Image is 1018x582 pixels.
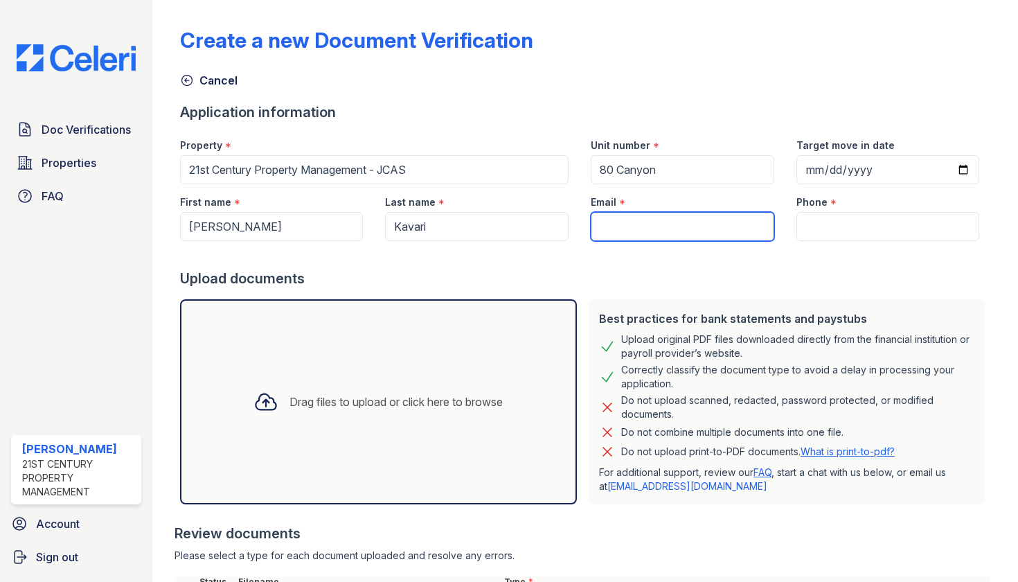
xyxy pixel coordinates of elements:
a: Doc Verifications [11,116,141,143]
label: Phone [796,195,828,209]
p: Do not upload print-to-PDF documents. [621,445,895,459]
p: For additional support, review our , start a chat with us below, or email us at [599,466,974,493]
div: Upload documents [180,269,990,288]
a: FAQ [753,466,771,478]
div: Drag files to upload or click here to browse [289,394,503,410]
span: Sign out [36,549,78,565]
div: Do not upload scanned, redacted, password protected, or modified documents. [621,394,974,421]
label: Property [180,139,222,152]
span: FAQ [42,188,64,204]
div: Create a new Document Verification [180,28,533,53]
label: Target move in date [796,139,895,152]
div: Please select a type for each document uploaded and resolve any errors. [175,549,990,563]
a: Account [6,510,147,538]
a: [EMAIL_ADDRESS][DOMAIN_NAME] [607,480,767,492]
label: Last name [385,195,436,209]
div: Application information [180,103,990,122]
div: Correctly classify the document type to avoid a delay in processing your application. [621,363,974,391]
a: Cancel [180,72,238,89]
img: CE_Logo_Blue-a8612792a0a2168367f1c8372b55b34899dd931a85d93a1a3d3e32e68fde9ad4.png [6,44,147,71]
a: Properties [11,149,141,177]
label: Unit number [591,139,650,152]
div: Best practices for bank statements and paystubs [599,310,974,327]
span: Account [36,515,80,532]
div: 21st Century Property Management [22,457,136,499]
div: Upload original PDF files downloaded directly from the financial institution or payroll provider’... [621,333,974,360]
a: Sign out [6,543,147,571]
div: Review documents [175,524,990,543]
div: Do not combine multiple documents into one file. [621,424,843,441]
a: FAQ [11,182,141,210]
span: Properties [42,155,96,171]
a: What is print-to-pdf? [801,446,895,457]
span: Doc Verifications [42,121,131,138]
div: [PERSON_NAME] [22,441,136,457]
label: Email [591,195,616,209]
label: First name [180,195,231,209]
